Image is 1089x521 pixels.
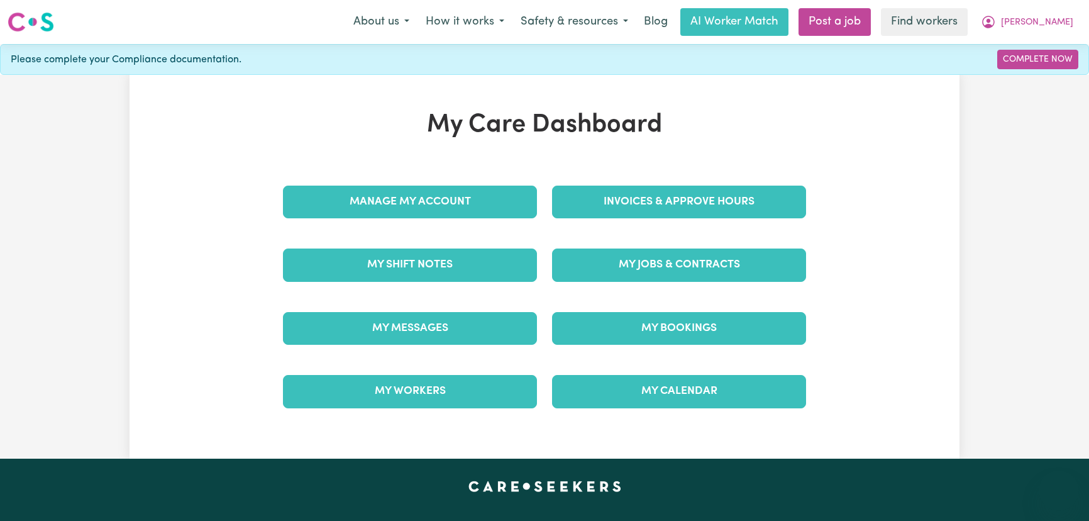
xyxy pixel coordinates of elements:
[283,375,537,408] a: My Workers
[8,8,54,36] a: Careseekers logo
[275,110,814,140] h1: My Care Dashboard
[283,186,537,218] a: Manage My Account
[799,8,871,36] a: Post a job
[881,8,968,36] a: Find workers
[552,249,806,281] a: My Jobs & Contracts
[11,52,241,67] span: Please complete your Compliance documentation.
[468,481,621,491] a: Careseekers home page
[997,50,1078,69] a: Complete Now
[973,9,1081,35] button: My Account
[8,11,54,33] img: Careseekers logo
[345,9,417,35] button: About us
[417,9,512,35] button: How it works
[1001,16,1073,30] span: [PERSON_NAME]
[552,186,806,218] a: Invoices & Approve Hours
[1039,471,1079,511] iframe: Button to launch messaging window
[283,249,537,281] a: My Shift Notes
[680,8,788,36] a: AI Worker Match
[512,9,636,35] button: Safety & resources
[552,375,806,408] a: My Calendar
[552,312,806,345] a: My Bookings
[283,312,537,345] a: My Messages
[636,8,675,36] a: Blog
